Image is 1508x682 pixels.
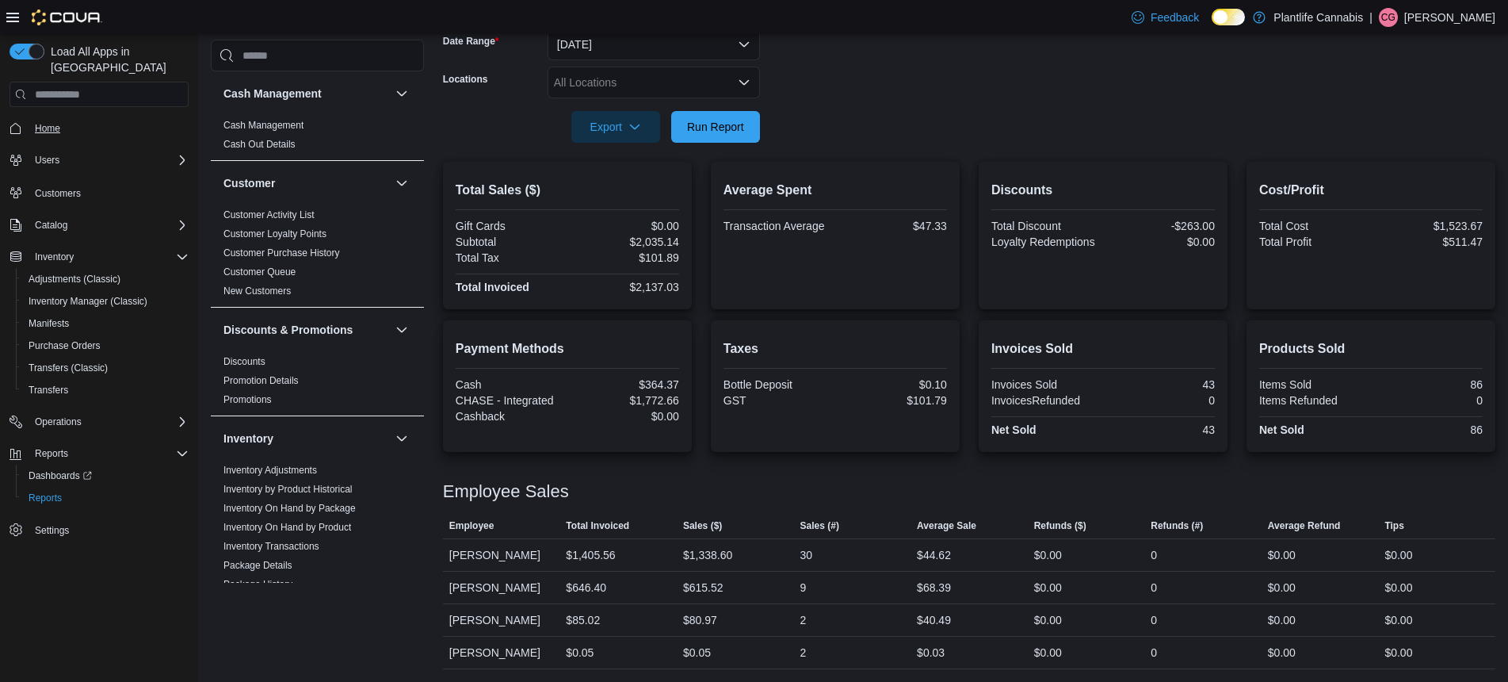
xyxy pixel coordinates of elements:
button: Purchase Orders [16,335,195,357]
span: Customers [35,187,81,200]
a: Cash Management [223,120,304,131]
div: Cash Management [211,116,424,160]
span: Customer Queue [223,266,296,278]
div: GST [723,394,832,407]
label: Date Range [443,35,499,48]
a: New Customers [223,285,291,297]
span: Customer Purchase History [223,247,340,259]
h2: Products Sold [1259,339,1483,358]
div: Cash [456,378,564,391]
button: Reports [16,487,195,509]
button: Operations [3,411,195,433]
span: Adjustments (Classic) [22,270,189,289]
a: Inventory Manager (Classic) [22,292,154,311]
div: 30 [800,546,813,565]
span: Load All Apps in [GEOGRAPHIC_DATA] [44,44,189,75]
div: Discounts & Promotions [211,352,424,416]
span: Inventory On Hand by Product [223,521,351,534]
span: Purchase Orders [22,336,189,355]
h2: Invoices Sold [991,339,1215,358]
span: Operations [29,412,189,431]
strong: Total Invoiced [456,281,529,293]
div: $1,772.66 [571,394,679,407]
div: $364.37 [571,378,679,391]
span: Inventory Manager (Classic) [29,295,147,308]
span: Reports [29,492,62,504]
a: Dashboards [16,465,195,487]
div: $1,405.56 [566,546,615,565]
div: $0.00 [1268,643,1296,662]
div: $0.00 [1268,578,1296,597]
span: Manifests [29,317,69,330]
span: Adjustments (Classic) [29,273,120,285]
span: Package History [223,578,292,591]
div: Cashback [456,410,564,423]
span: Refunds (#) [1151,519,1203,532]
span: Transfers (Classic) [29,362,108,374]
span: Users [35,154,59,167]
div: $80.97 [683,611,717,630]
a: Reports [22,489,68,508]
button: Inventory [29,247,80,266]
a: Inventory On Hand by Package [223,503,356,514]
a: Promotion Details [223,375,299,386]
a: Home [29,119,67,138]
div: Invoices Sold [991,378,1100,391]
div: $1,523.67 [1374,220,1483,232]
a: Purchase Orders [22,336,107,355]
div: -$263.00 [1106,220,1215,232]
button: Settings [3,519,195,542]
div: Bottle Deposit [723,378,832,391]
input: Dark Mode [1212,9,1245,25]
div: Items Sold [1259,378,1368,391]
div: Total Profit [1259,236,1368,248]
div: 2 [800,643,807,662]
span: Users [29,151,189,170]
div: $0.00 [1034,643,1062,662]
button: Catalog [29,216,74,235]
p: Plantlife Cannabis [1273,8,1363,27]
span: Feedback [1151,10,1199,25]
a: Customer Loyalty Points [223,228,326,239]
div: Chris Graham [1379,8,1398,27]
span: Cash Management [223,119,304,132]
a: Discounts [223,356,265,367]
a: Inventory by Product Historical [223,484,353,495]
a: Adjustments (Classic) [22,270,127,289]
div: $0.05 [683,643,711,662]
div: $511.47 [1374,236,1483,248]
span: Package Details [223,559,292,572]
span: Discounts [223,355,265,368]
div: 2 [800,611,807,630]
div: Inventory [211,461,424,676]
span: Sales (#) [800,519,839,532]
div: Loyalty Redemptions [991,236,1100,248]
button: Inventory [3,246,195,268]
button: [DATE] [548,29,760,60]
div: 86 [1374,423,1483,436]
button: Cash Management [223,86,389,102]
button: Users [29,151,66,170]
div: $40.49 [917,611,951,630]
div: $85.02 [566,611,600,630]
button: Cash Management [392,84,411,103]
button: Inventory [392,429,411,448]
h3: Discounts & Promotions [223,322,353,338]
div: $0.00 [1268,546,1296,565]
div: $0.00 [1106,236,1215,248]
nav: Complex example [10,110,189,583]
span: Employee [449,519,494,532]
button: Open list of options [738,76,750,89]
div: $0.00 [1268,611,1296,630]
div: [PERSON_NAME] [443,604,560,636]
span: Home [29,118,189,138]
button: Inventory Manager (Classic) [16,290,195,312]
button: Home [3,117,195,140]
div: $101.89 [571,251,679,264]
div: $0.00 [571,410,679,423]
div: $0.00 [1384,546,1412,565]
span: New Customers [223,285,291,297]
div: Items Refunded [1259,394,1368,407]
span: Manifests [22,314,189,333]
